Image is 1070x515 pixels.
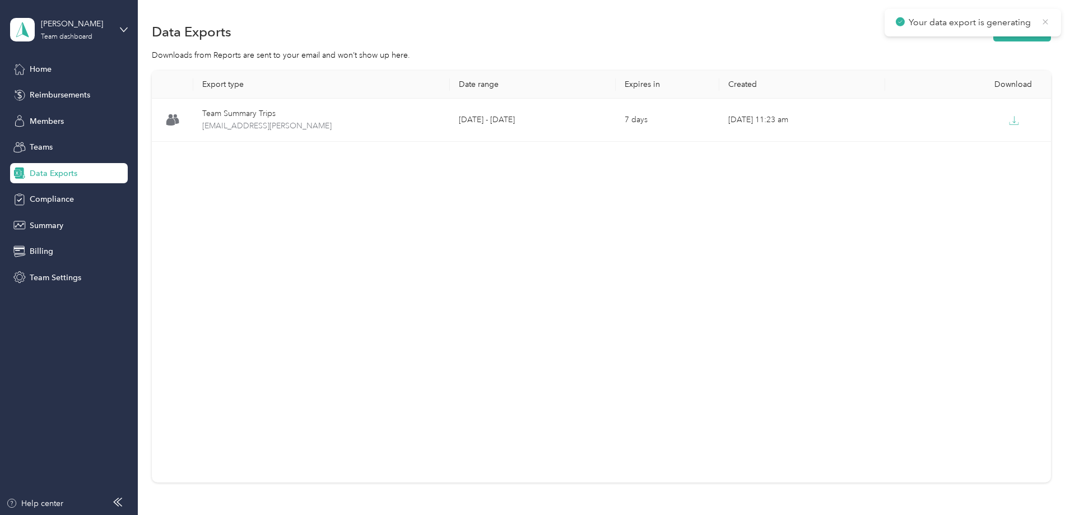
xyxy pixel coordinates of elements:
[202,108,441,120] div: Team Summary Trips
[30,141,53,153] span: Teams
[152,26,231,38] h1: Data Exports
[30,245,53,257] span: Billing
[30,63,52,75] span: Home
[719,71,885,99] th: Created
[41,18,111,30] div: [PERSON_NAME]
[30,168,77,179] span: Data Exports
[6,498,63,509] button: Help center
[616,99,719,142] td: 7 days
[616,71,719,99] th: Expires in
[1007,452,1070,515] iframe: Everlance-gr Chat Button Frame
[719,99,885,142] td: [DATE] 11:23 am
[41,34,92,40] div: Team dashboard
[894,80,1042,89] div: Download
[30,220,63,231] span: Summary
[202,120,441,132] span: team-summary-dnelson@sandri.com-trips-2025-09-01-2025-09-30.xlsx
[30,193,74,205] span: Compliance
[30,89,90,101] span: Reimbursements
[30,272,81,284] span: Team Settings
[450,99,616,142] td: [DATE] - [DATE]
[193,71,450,99] th: Export type
[909,16,1033,30] p: Your data export is generating
[30,115,64,127] span: Members
[152,49,1051,61] div: Downloads from Reports are sent to your email and won’t show up here.
[450,71,616,99] th: Date range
